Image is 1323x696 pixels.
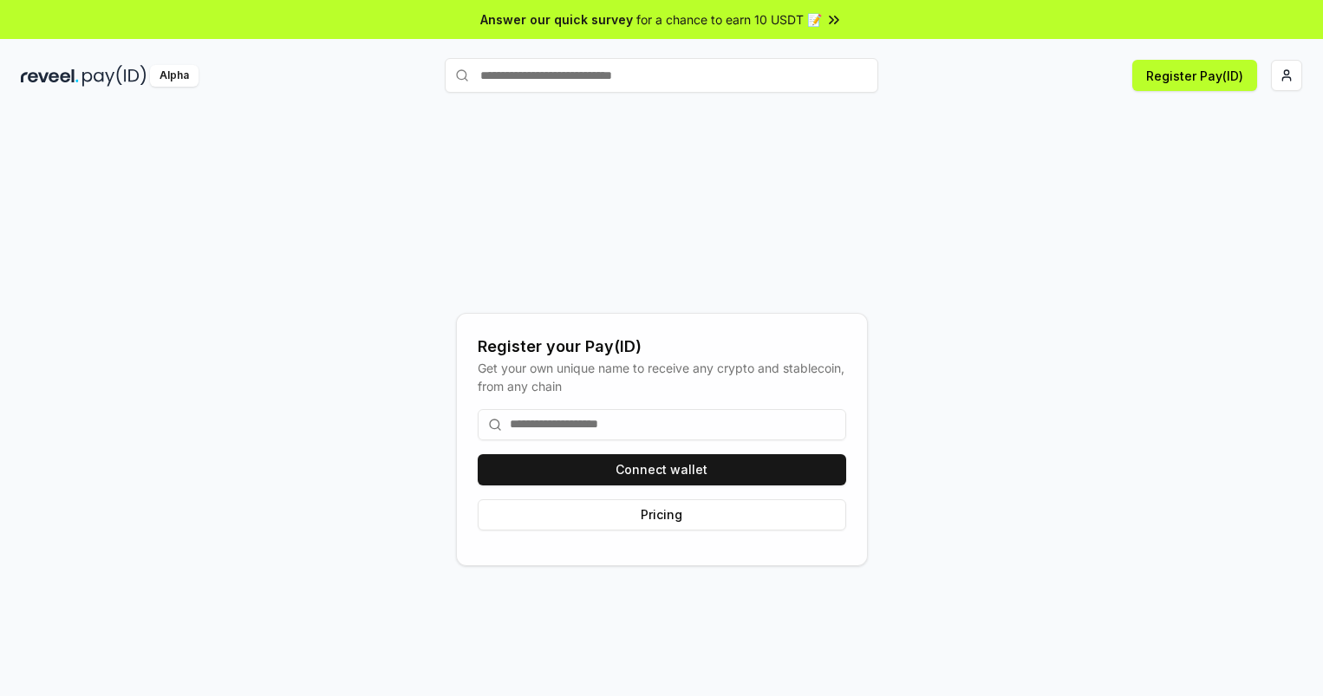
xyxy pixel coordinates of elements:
div: Get your own unique name to receive any crypto and stablecoin, from any chain [478,359,846,395]
span: for a chance to earn 10 USDT 📝 [636,10,822,29]
span: Answer our quick survey [480,10,633,29]
button: Connect wallet [478,454,846,485]
div: Alpha [150,65,199,87]
button: Pricing [478,499,846,530]
div: Register your Pay(ID) [478,335,846,359]
button: Register Pay(ID) [1132,60,1257,91]
img: pay_id [82,65,147,87]
img: reveel_dark [21,65,79,87]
